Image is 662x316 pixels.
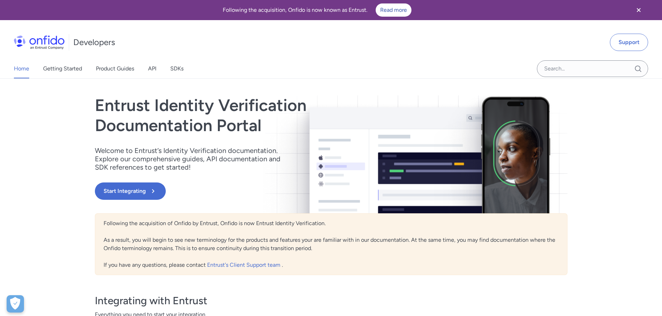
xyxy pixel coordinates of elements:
[8,3,626,17] div: Following the acquisition, Onfido is now known as Entrust.
[95,95,426,135] h1: Entrust Identity Verification Documentation Portal
[7,295,24,313] button: Open Preferences
[7,295,24,313] div: Cookie Preferences
[95,213,567,275] div: Following the acquisition of Onfido by Entrust, Onfido is now Entrust Identity Verification. As a...
[610,34,648,51] a: Support
[170,59,183,78] a: SDKs
[537,60,648,77] input: Onfido search input field
[96,59,134,78] a: Product Guides
[95,294,567,308] h3: Integrating with Entrust
[207,262,282,268] a: Entrust's Client Support team
[148,59,156,78] a: API
[14,35,65,49] img: Onfido Logo
[95,146,289,171] p: Welcome to Entrust’s Identity Verification documentation. Explore our comprehensive guides, API d...
[14,59,29,78] a: Home
[95,182,426,200] a: Start Integrating
[376,3,411,17] a: Read more
[73,37,115,48] h1: Developers
[95,182,166,200] button: Start Integrating
[43,59,82,78] a: Getting Started
[635,6,643,14] svg: Close banner
[626,1,652,19] button: Close banner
